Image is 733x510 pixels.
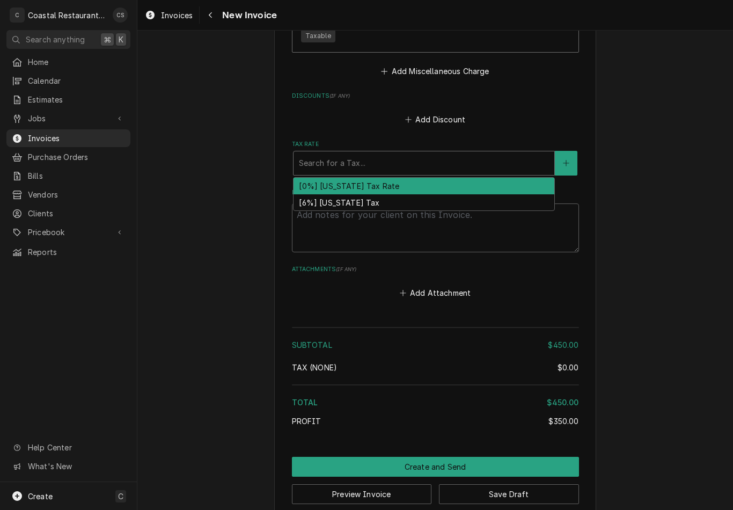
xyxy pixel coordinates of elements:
svg: Create New Tax [563,159,569,167]
span: Invoices [161,10,193,21]
div: Tax [292,362,579,373]
div: Button Group Row [292,477,579,504]
label: Attachments [292,265,579,274]
a: Invoices [141,6,197,24]
button: Create New Tax [555,151,577,176]
span: Home [28,56,125,68]
div: [6%] [US_STATE] Tax [294,194,554,211]
span: Help Center [28,442,124,453]
a: Reports [6,243,130,261]
button: Add Miscellaneous Charge [379,63,491,78]
div: Notes to Client [292,188,579,252]
button: Save Draft [439,484,579,504]
a: Invoices [6,129,130,147]
span: Bills [28,170,125,181]
div: Discounts [292,92,579,127]
label: Discounts [292,92,579,100]
span: New Invoice [219,8,277,23]
button: Search anything⌘K [6,30,130,49]
a: Go to What's New [6,457,130,475]
div: CS [113,8,128,23]
div: Profit [292,416,579,427]
span: K [119,34,123,45]
div: Amount Summary [292,323,579,434]
span: Taxable [301,30,335,42]
div: Total [292,397,579,408]
span: Total [292,398,318,407]
span: Invoices [28,133,125,144]
div: Button Group Row [292,457,579,477]
div: $450.00 [548,339,578,351]
a: Calendar [6,72,130,90]
span: Clients [28,208,125,219]
span: ⌘ [104,34,111,45]
button: Navigate back [202,6,219,24]
span: Estimates [28,94,125,105]
div: [0%] [US_STATE] Tax Rate [294,178,554,194]
a: Clients [6,205,130,222]
div: C [10,8,25,23]
span: Subtotal [292,340,332,349]
span: C [118,491,123,502]
button: Preview Invoice [292,484,432,504]
div: Chris Sockriter's Avatar [113,8,128,23]
span: Purchase Orders [28,151,125,163]
div: Tax Rate [292,140,579,175]
span: Reports [28,246,125,258]
div: $450.00 [547,397,578,408]
span: Vendors [28,189,125,200]
button: Add Discount [403,112,467,127]
a: Purchase Orders [6,148,130,166]
span: $350.00 [548,417,578,426]
span: Tax ( none ) [292,363,338,372]
span: What's New [28,461,124,472]
span: Profit [292,417,321,426]
a: Go to Jobs [6,110,130,127]
a: Estimates [6,91,130,108]
span: ( if any ) [336,266,356,272]
span: Pricebook [28,227,109,238]
a: Bills [6,167,130,185]
span: Create [28,492,53,501]
a: Go to Pricebook [6,223,130,241]
label: Notes to Client [292,188,579,197]
button: Create and Send [292,457,579,477]
div: Coastal Restaurant Repair [28,10,107,21]
a: Vendors [6,186,130,203]
button: Add Attachment [398,286,473,301]
a: Home [6,53,130,71]
div: Attachments [292,265,579,301]
div: $0.00 [558,362,579,373]
label: Tax Rate [292,140,579,149]
span: Calendar [28,75,125,86]
span: Jobs [28,113,109,124]
span: Search anything [26,34,85,45]
div: Subtotal [292,339,579,351]
span: ( if any ) [329,93,350,99]
a: Go to Help Center [6,439,130,456]
div: Button Group [292,457,579,504]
